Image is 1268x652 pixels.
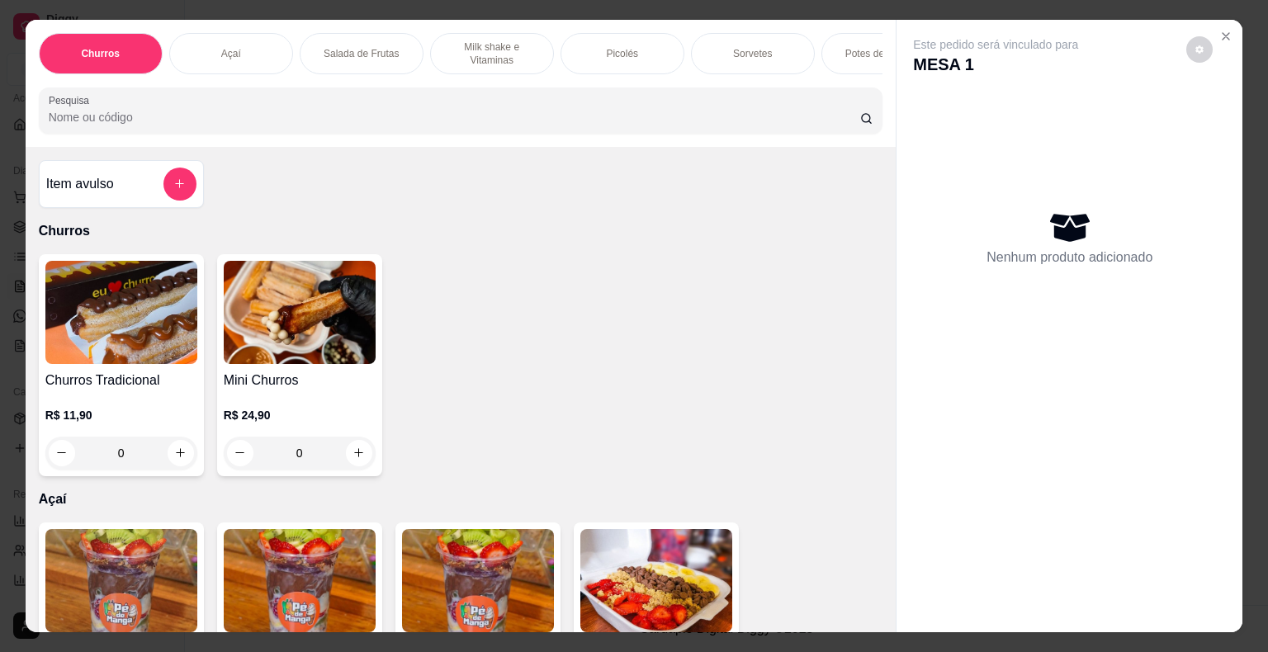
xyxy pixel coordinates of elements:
input: Pesquisa [49,109,860,125]
p: Salada de Frutas [324,47,399,60]
p: Este pedido será vinculado para [913,36,1078,53]
p: R$ 11,90 [45,407,197,423]
h4: Mini Churros [224,371,376,390]
label: Pesquisa [49,93,95,107]
img: product-image [45,529,197,632]
img: product-image [580,529,732,632]
img: product-image [45,261,197,364]
button: add-separate-item [163,168,196,201]
img: product-image [402,529,554,632]
p: Potes de Sorvete [845,47,921,60]
p: Picolés [606,47,638,60]
button: decrease-product-quantity [1186,36,1213,63]
p: Açaí [39,489,883,509]
p: Sorvetes [733,47,772,60]
p: Açaí [221,47,241,60]
h4: Churros Tradicional [45,371,197,390]
img: product-image [224,261,376,364]
p: Milk shake e Vitaminas [444,40,540,67]
img: product-image [224,529,376,632]
p: Churros [81,47,120,60]
p: Nenhum produto adicionado [986,248,1152,267]
h4: Item avulso [46,174,114,194]
p: R$ 24,90 [224,407,376,423]
p: MESA 1 [913,53,1078,76]
button: Close [1213,23,1239,50]
p: Churros [39,221,883,241]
